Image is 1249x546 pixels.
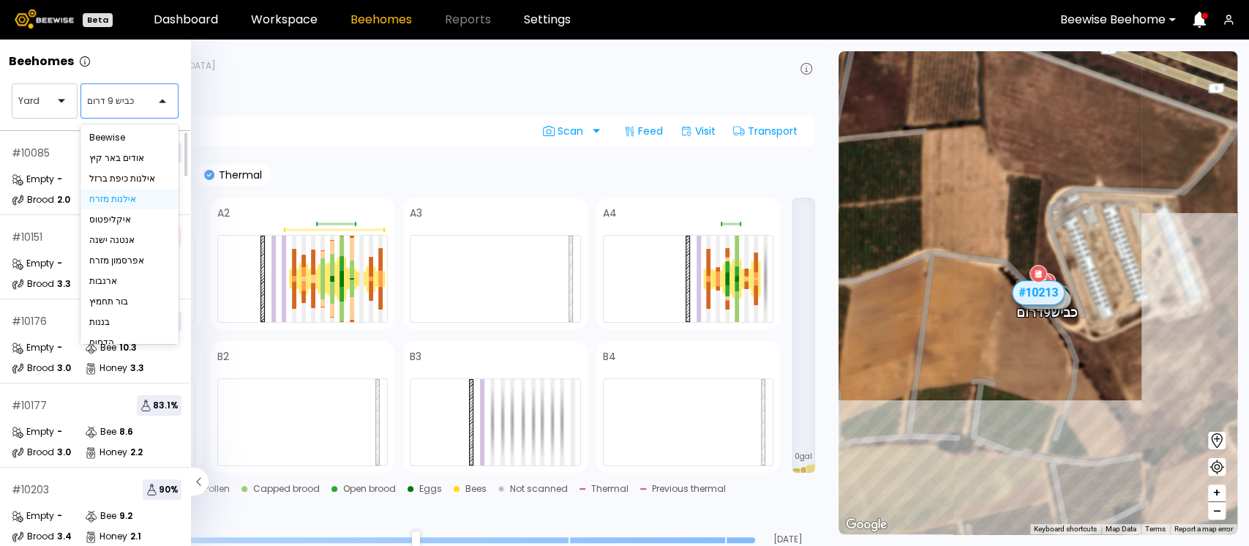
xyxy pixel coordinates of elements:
[1213,502,1221,520] span: –
[465,485,487,493] div: Bees
[795,453,812,460] span: 0 gal
[57,364,71,373] div: 3.0
[217,208,230,218] h4: A2
[1019,290,1066,309] div: # 10085
[350,14,412,26] a: Beehomes
[89,297,170,306] div: בור תחמיץ
[57,343,62,352] div: -
[410,208,422,218] h4: A3
[727,119,803,143] div: Transport
[89,256,170,265] div: אפרסמון מזרח
[410,351,421,362] h4: B3
[130,364,144,373] div: 3.3
[1106,524,1136,534] button: Map Data
[204,485,230,493] div: Pollen
[419,485,442,493] div: Eggs
[12,256,54,271] div: Empty
[253,485,320,493] div: Capped brood
[83,13,113,27] div: Beta
[343,485,396,493] div: Open brood
[89,215,170,224] div: איקליפטוס
[12,172,54,187] div: Empty
[143,479,181,500] span: 90 %
[85,445,127,460] div: Honey
[1174,525,1233,533] a: Report a map error
[12,509,54,523] div: Empty
[761,535,815,544] span: [DATE]
[1212,484,1221,502] span: +
[57,448,71,457] div: 3.0
[591,485,629,493] div: Thermal
[1145,525,1166,533] a: Terms (opens in new tab)
[85,340,116,355] div: Bee
[119,343,137,352] div: 10.3
[1016,289,1077,320] div: כביש 9 דרום
[85,361,127,375] div: Honey
[85,509,116,523] div: Bee
[1024,290,1070,309] div: # 10203
[12,340,54,355] div: Empty
[12,232,42,242] div: # 10151
[12,277,54,291] div: Brood
[652,485,726,493] div: Previous thermal
[1012,280,1065,305] div: # 10213
[842,515,890,534] img: Google
[445,14,491,26] span: Reports
[85,425,116,439] div: Bee
[214,170,262,180] p: Thermal
[57,259,62,268] div: -
[85,529,127,544] div: Honey
[12,192,54,207] div: Brood
[12,400,47,411] div: # 10177
[89,195,170,203] div: אילנות מזרח
[675,119,721,143] div: Visit
[603,208,617,218] h4: A4
[89,174,170,183] div: אילנות כיפת ברזל
[89,318,170,326] div: בננות
[57,175,62,184] div: -
[1208,485,1226,502] button: +
[89,133,170,142] div: Beewise
[524,14,571,26] a: Settings
[15,10,74,29] img: Beewise logo
[1208,502,1226,520] button: –
[57,512,62,520] div: -
[89,236,170,244] div: אנטנה ישנה
[9,56,74,67] p: Beehomes
[130,448,143,457] div: 2.2
[251,14,318,26] a: Workspace
[57,532,72,541] div: 3.4
[119,512,132,520] div: 9.2
[12,425,54,439] div: Empty
[510,485,568,493] div: Not scanned
[57,427,62,436] div: -
[89,154,170,162] div: אודים באר קיץ
[217,351,229,362] h4: B2
[12,148,50,158] div: # 10085
[618,119,669,143] div: Feed
[543,125,588,137] span: Scan
[603,351,616,362] h4: B4
[137,395,181,416] span: 83.1 %
[12,485,49,495] div: # 10203
[154,14,218,26] a: Dashboard
[12,445,54,460] div: Brood
[842,515,890,534] a: Open this area in Google Maps (opens a new window)
[89,338,170,347] div: הדסים
[130,532,141,541] div: 2.1
[119,427,133,436] div: 8.6
[12,316,47,326] div: # 10176
[57,280,71,288] div: 3.3
[1034,524,1097,534] button: Keyboard shortcuts
[57,195,70,204] div: 2.0
[12,529,54,544] div: Brood
[89,277,170,285] div: ארנבות
[12,361,54,375] div: Brood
